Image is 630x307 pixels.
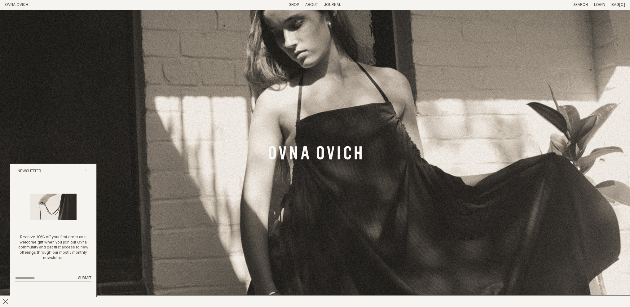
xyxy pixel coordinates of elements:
[78,276,91,280] span: Submit
[573,3,588,7] a: Search
[619,3,625,7] span: [0]
[611,3,619,7] span: Bag
[5,3,28,7] a: Home
[594,3,605,7] a: Login
[18,169,41,174] h2: Newsletter
[78,276,91,281] button: Submit
[305,2,318,8] summary: About
[15,235,91,261] p: Receive 10% off your first order as a welcome gift when you join our Ovna community and get first...
[269,146,362,161] a: Banner Link
[289,3,299,7] a: Shop
[85,169,89,174] button: Close popup
[324,3,341,7] a: Journal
